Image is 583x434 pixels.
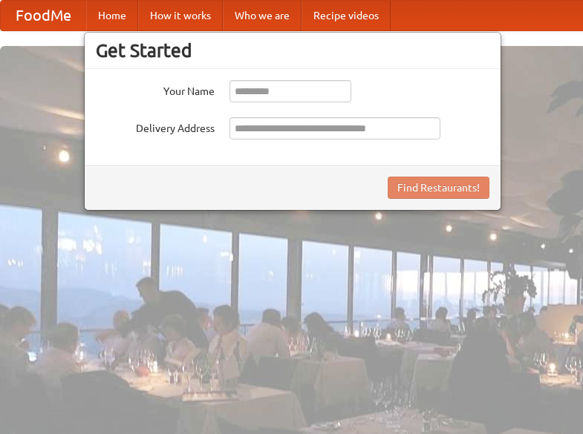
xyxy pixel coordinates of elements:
[223,1,302,30] a: Who we are
[302,1,391,30] a: Recipe videos
[96,80,215,99] label: Your Name
[138,1,223,30] a: How it works
[388,177,489,199] button: Find Restaurants!
[96,117,215,136] label: Delivery Address
[1,1,86,30] a: FoodMe
[86,1,138,30] a: Home
[96,39,489,62] h3: Get Started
